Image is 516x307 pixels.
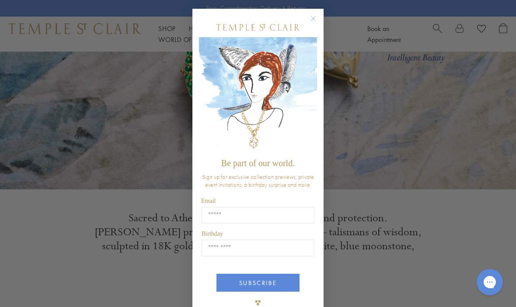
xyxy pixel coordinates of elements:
[201,198,216,204] span: Email
[216,24,300,31] img: Temple St. Clair
[312,17,323,28] button: Close dialog
[216,274,300,292] button: SUBSCRIBE
[202,207,314,223] input: Email
[199,37,317,154] img: c4a9eb12-d91a-4d4a-8ee0-386386f4f338.jpeg
[221,158,295,168] span: Be part of our world.
[202,230,223,237] span: Birthday
[472,266,507,298] iframe: Gorgias live chat messenger
[202,173,314,188] span: Sign up for exclusive collection previews, private event invitations, a birthday surprise and more.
